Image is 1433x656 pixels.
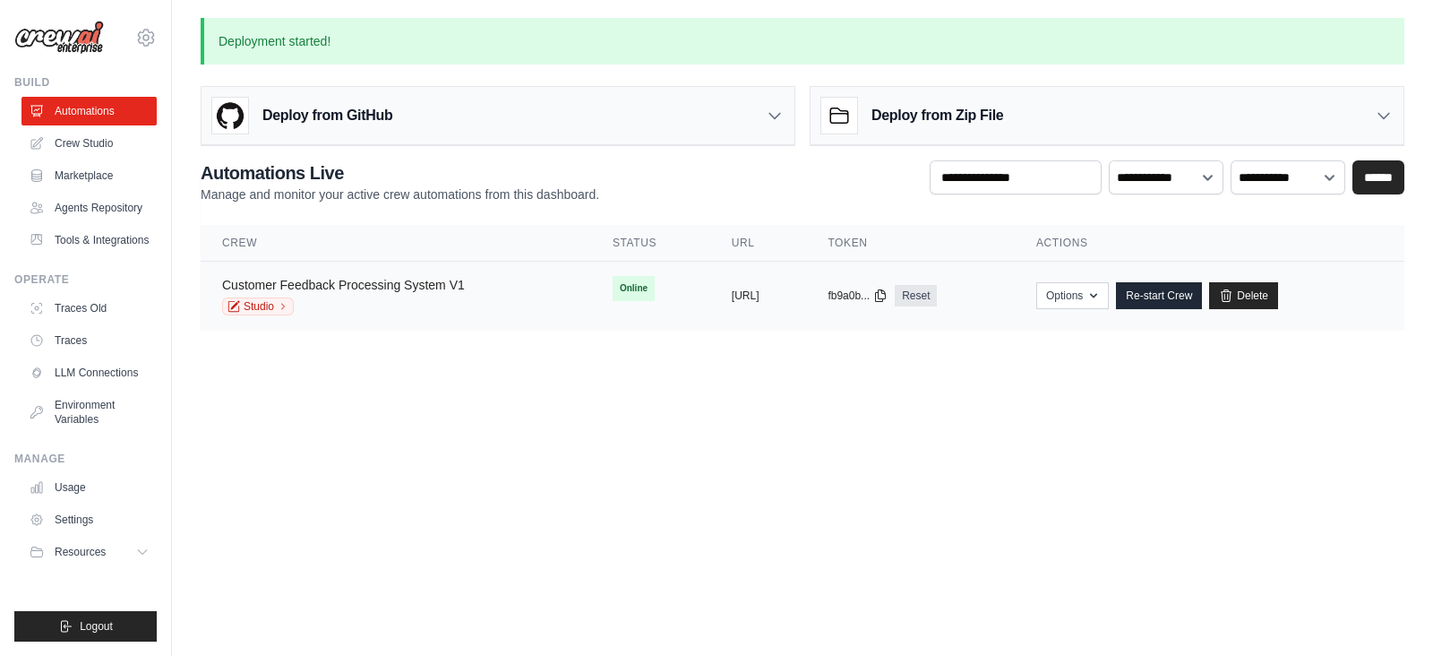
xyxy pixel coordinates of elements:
[21,505,157,534] a: Settings
[710,225,807,262] th: URL
[80,619,113,634] span: Logout
[21,391,157,434] a: Environment Variables
[1116,282,1202,309] a: Re-start Crew
[21,294,157,323] a: Traces Old
[21,194,157,222] a: Agents Repository
[21,473,157,502] a: Usage
[201,18,1404,65] p: Deployment started!
[14,452,157,466] div: Manage
[201,186,599,203] p: Manage and monitor your active crew automations from this dashboard.
[895,285,937,306] a: Reset
[871,105,1003,126] h3: Deploy from Zip File
[14,75,157,90] div: Build
[806,225,1015,262] th: Token
[201,160,599,186] h2: Automations Live
[262,105,392,126] h3: Deploy from GitHub
[1015,225,1404,262] th: Actions
[14,21,104,55] img: Logo
[828,289,888,303] button: fb9a0b...
[591,225,710,262] th: Status
[212,98,248,134] img: GitHub Logo
[21,326,157,355] a: Traces
[201,225,591,262] th: Crew
[21,358,157,387] a: LLM Connections
[21,538,157,566] button: Resources
[55,545,106,559] span: Resources
[21,161,157,190] a: Marketplace
[21,97,157,125] a: Automations
[1209,282,1278,309] a: Delete
[14,272,157,287] div: Operate
[613,276,655,301] span: Online
[222,278,465,292] a: Customer Feedback Processing System V1
[21,129,157,158] a: Crew Studio
[1036,282,1109,309] button: Options
[21,226,157,255] a: Tools & Integrations
[222,298,294,315] a: Studio
[14,611,157,642] button: Logout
